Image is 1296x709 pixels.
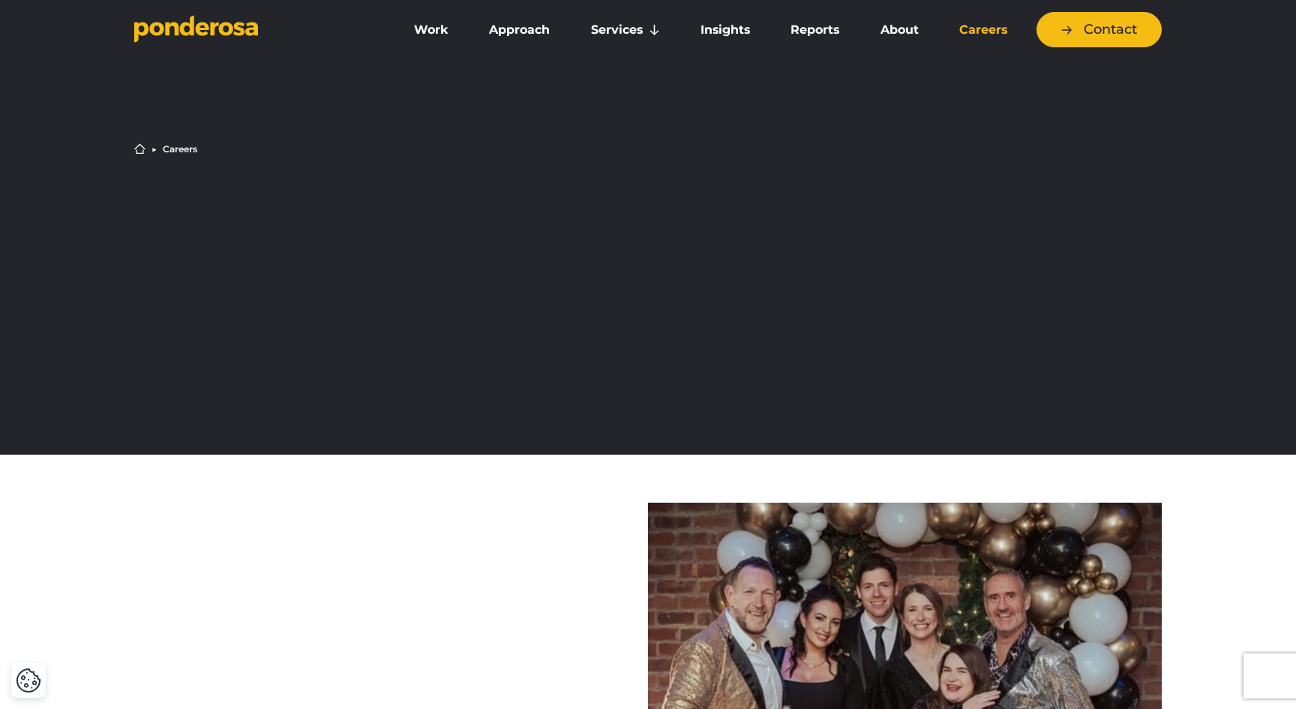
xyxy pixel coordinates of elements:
[862,14,935,46] a: About
[134,15,374,45] a: Go to homepage
[16,668,41,693] button: Cookie Settings
[472,14,567,46] a: Approach
[1036,12,1162,47] a: Contact
[574,14,677,46] a: Services
[134,143,145,155] a: Home
[151,145,157,154] li: ▶︎
[773,14,856,46] a: Reports
[16,668,41,693] img: Revisit consent button
[942,14,1024,46] a: Careers
[683,14,767,46] a: Insights
[397,14,466,46] a: Work
[163,145,197,154] li: Careers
